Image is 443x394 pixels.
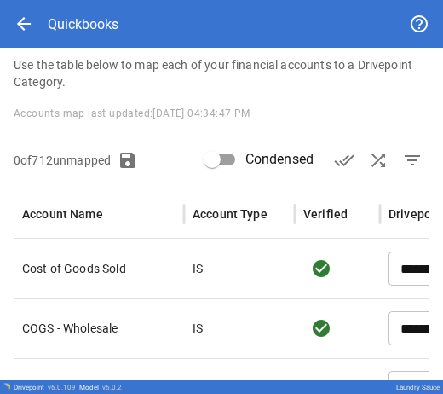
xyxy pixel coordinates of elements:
img: Drivepoint [3,383,10,390]
div: Quickbooks [48,16,118,32]
span: done_all [334,150,354,171]
p: IS [193,320,203,337]
span: v 5.0.2 [102,384,122,391]
div: Laundry Sauce [396,384,440,391]
span: arrow_back [14,14,34,34]
span: Accounts map last updated: [DATE] 04:34:47 PM [14,107,250,119]
span: filter_list [402,150,423,171]
span: shuffle [368,150,388,171]
div: Verified [303,207,348,221]
button: Show Unmapped Accounts Only [395,143,429,177]
div: Account Name [22,207,103,221]
div: Account Type [193,207,268,221]
p: Cost of Goods Sold [22,260,175,277]
button: Verify Accounts [327,143,361,177]
span: Condensed [245,149,314,170]
p: COGS - Wholesale [22,320,175,337]
button: AI Auto-Map Accounts [361,143,395,177]
p: IS [193,260,203,277]
div: Drivepoint [14,384,76,391]
span: v 6.0.109 [48,384,76,391]
p: 0 of 712 unmapped [14,152,111,169]
div: Model [79,384,122,391]
p: Use the table below to map each of your financial accounts to a Drivepoint Category. [14,56,429,90]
